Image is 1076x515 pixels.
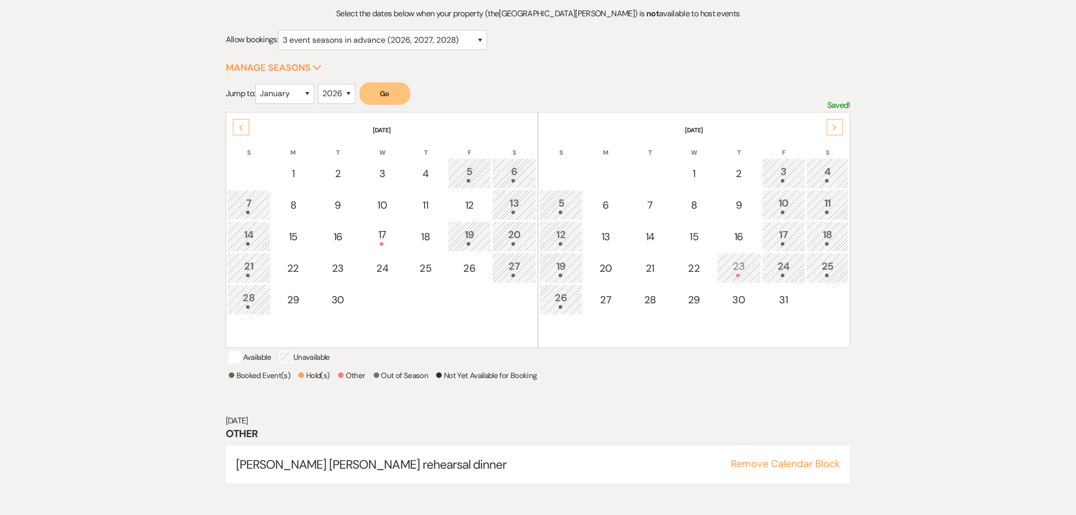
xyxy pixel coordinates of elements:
[227,136,271,157] th: S
[812,227,843,246] div: 18
[316,136,360,157] th: T
[768,195,800,214] div: 10
[374,369,429,382] p: Out of Season
[360,82,410,105] button: Go
[229,351,271,363] p: Available
[321,197,354,213] div: 9
[540,113,849,135] th: [DATE]
[545,227,577,246] div: 12
[454,164,486,183] div: 5
[768,292,800,307] div: 31
[454,197,486,213] div: 12
[454,227,486,246] div: 19
[635,292,666,307] div: 28
[723,166,756,181] div: 2
[410,261,441,276] div: 25
[646,8,659,19] strong: not
[233,227,265,246] div: 14
[545,195,577,214] div: 5
[410,197,441,213] div: 11
[768,259,800,277] div: 24
[367,197,398,213] div: 10
[226,35,278,45] span: Allow bookings:
[635,261,666,276] div: 21
[589,292,622,307] div: 27
[279,351,330,363] p: Unavailable
[812,259,843,277] div: 25
[731,459,840,469] button: Remove Calendar Block
[321,166,354,181] div: 2
[436,369,536,382] p: Not Yet Available for Booking
[277,229,309,244] div: 15
[723,197,756,213] div: 9
[678,229,710,244] div: 15
[410,166,441,181] div: 4
[227,113,536,135] th: [DATE]
[233,259,265,277] div: 21
[812,195,843,214] div: 11
[589,261,622,276] div: 20
[226,88,255,99] span: Jump to:
[812,164,843,183] div: 4
[338,369,366,382] p: Other
[629,136,671,157] th: T
[673,136,716,157] th: W
[498,164,531,183] div: 6
[233,195,265,214] div: 7
[277,197,309,213] div: 8
[272,136,315,157] th: M
[304,7,772,20] p: Select the dates below when your property (the [GEOGRAPHIC_DATA][PERSON_NAME] ) is available to h...
[589,197,622,213] div: 6
[717,136,761,157] th: T
[410,229,441,244] div: 18
[678,166,710,181] div: 1
[361,136,403,157] th: W
[367,261,398,276] div: 24
[367,227,398,246] div: 17
[827,99,850,112] p: Saved!
[454,261,486,276] div: 26
[233,290,265,309] div: 28
[545,290,577,309] div: 26
[321,229,354,244] div: 16
[321,261,354,276] div: 23
[540,136,583,157] th: S
[806,136,849,157] th: S
[768,227,800,246] div: 17
[723,292,756,307] div: 30
[498,227,531,246] div: 20
[768,164,800,183] div: 3
[404,136,446,157] th: T
[545,259,577,277] div: 19
[277,261,309,276] div: 22
[226,415,850,426] h6: [DATE]
[236,456,507,472] span: [PERSON_NAME] [PERSON_NAME] rehearsal dinner
[277,166,309,181] div: 1
[226,63,322,72] button: Manage Seasons
[492,136,536,157] th: S
[498,259,531,277] div: 27
[226,426,850,441] h3: Other
[448,136,491,157] th: F
[367,166,398,181] div: 3
[589,229,622,244] div: 13
[498,195,531,214] div: 13
[635,229,666,244] div: 14
[723,259,756,277] div: 23
[635,197,666,213] div: 7
[723,229,756,244] div: 16
[229,369,290,382] p: Booked Event(s)
[298,369,330,382] p: Hold(s)
[321,292,354,307] div: 30
[678,261,710,276] div: 22
[678,292,710,307] div: 29
[762,136,805,157] th: F
[678,197,710,213] div: 8
[584,136,628,157] th: M
[277,292,309,307] div: 29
